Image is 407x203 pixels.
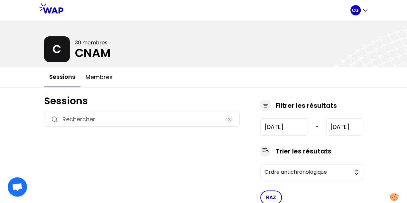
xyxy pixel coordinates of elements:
input: YYYY-M-D [326,118,363,136]
button: Sessions [44,67,80,87]
button: Membres [80,68,118,87]
input: Rechercher [62,115,221,124]
h1: Sessions [44,95,240,107]
button: Ordre antichronologique [260,164,363,180]
h3: Trier les résutats [276,147,331,156]
span: Ordre antichronologique [264,168,350,176]
button: CG [350,5,368,15]
span: - [316,123,319,131]
p: CG [352,7,359,14]
input: YYYY-M-D [260,118,308,136]
div: Ouvrir le chat [8,177,27,197]
h3: Filtrer les résultats [276,101,337,110]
